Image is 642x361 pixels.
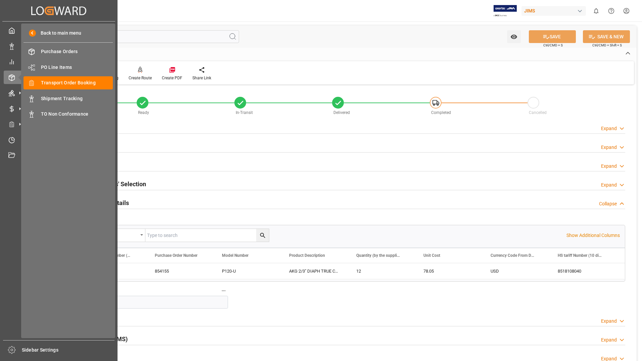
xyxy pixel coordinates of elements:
[31,30,239,43] input: Search Fields
[529,110,547,115] span: Cancelled
[129,75,152,81] div: Create Route
[24,61,113,74] a: PO Line Items
[256,229,269,242] button: search button
[24,108,113,121] a: TO Non Conformance
[601,125,617,132] div: Expand
[214,263,281,279] div: P120-U
[98,230,138,238] div: Equals
[583,30,630,43] button: SAVE & NEW
[529,30,576,43] button: SAVE
[558,253,603,258] span: HS tariff Number (10 digit classification code)
[192,75,211,81] div: Share Link
[599,200,617,207] div: Collapse
[589,3,604,18] button: show 0 new notifications
[601,336,617,344] div: Expand
[601,182,617,189] div: Expand
[4,55,114,68] a: My Reports
[4,24,114,37] a: My Cockpit
[423,253,440,258] span: Unit Cost
[507,30,521,43] button: open menu
[566,232,620,239] p: Show Additional Columns
[4,149,114,162] a: Document Management
[601,163,617,170] div: Expand
[521,4,589,17] button: JIMS
[41,79,113,86] span: Transport Order Booking
[95,229,145,242] button: open menu
[162,75,182,81] div: Create PDF
[41,111,113,118] span: TO Non Conformance
[333,110,350,115] span: Delivered
[491,253,536,258] span: Currency Code From Detail
[236,110,253,115] span: In-Transit
[4,39,114,52] a: Data Management
[289,253,325,258] span: Product Description
[550,263,617,279] div: 8518108040
[415,263,483,279] div: 78.05
[483,263,550,279] div: USD
[348,263,415,279] div: 12
[222,253,248,258] span: Model Number
[138,110,149,115] span: Ready
[41,95,113,102] span: Shipment Tracking
[604,3,619,18] button: Help Center
[24,92,113,105] a: Shipment Tracking
[4,133,114,146] a: Timeslot Management V2
[22,347,115,354] span: Sidebar Settings
[431,110,451,115] span: Completed
[41,48,113,55] span: Purchase Orders
[41,64,113,71] span: PO Line Items
[24,45,113,58] a: Purchase Orders
[543,43,563,48] span: Ctrl/CMD + S
[36,30,81,37] span: Back to main menu
[281,263,348,279] div: AKG 2/3" DIAPH TRUE COND MIC
[356,253,401,258] span: Quantity (by the supplier)
[592,43,622,48] span: Ctrl/CMD + Shift + S
[601,318,617,325] div: Expand
[601,144,617,151] div: Expand
[494,5,517,17] img: Exertis%20JAM%20-%20Email%20Logo.jpg_1722504956.jpg
[24,76,113,89] a: Transport Order Booking
[219,286,228,295] button: No Of Lines
[155,253,197,258] span: Purchase Order Number
[521,6,586,16] div: JIMS
[147,263,214,279] div: 854155
[145,229,269,242] input: Type to search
